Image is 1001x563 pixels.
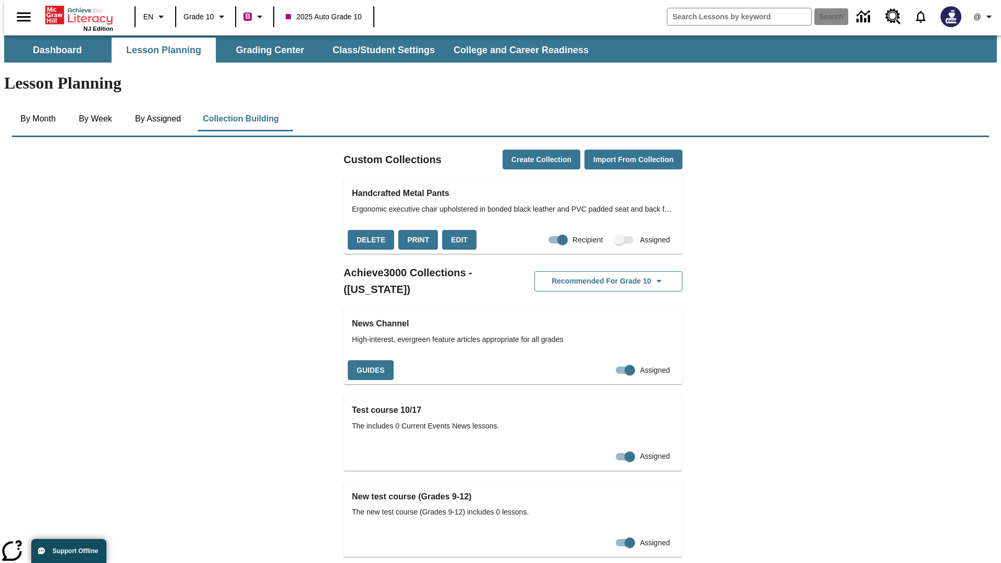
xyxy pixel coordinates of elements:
[442,230,477,250] button: Edit
[8,2,39,32] button: Open side menu
[344,264,513,298] h2: Achieve3000 Collections - ([US_STATE])
[534,271,682,291] button: Recommended for Grade 10
[239,7,270,26] button: Boost Class color is violet red. Change class color
[352,507,674,518] span: The new test course (Grades 9-12) includes 0 lessons.
[352,334,674,345] span: High-interest, evergreen feature articles appropriate for all grades
[344,151,442,168] h2: Custom Collections
[139,7,172,26] button: Language: EN, Select a language
[572,235,603,246] span: Recipient
[640,365,670,376] span: Assigned
[352,204,674,215] span: Ergonomic executive chair upholstered in bonded black leather and PVC padded seat and back for al...
[503,150,580,170] button: Create Collection
[4,38,598,63] div: SubNavbar
[143,11,153,22] span: EN
[45,4,113,32] div: Home
[352,489,674,504] h3: New test course (Grades 9-12)
[667,8,811,25] input: search field
[31,539,106,563] button: Support Offline
[324,38,443,63] button: Class/Student Settings
[194,106,287,131] button: Collection Building
[4,35,997,63] div: SubNavbar
[184,11,214,22] span: Grade 10
[127,106,189,131] button: By Assigned
[286,11,361,22] span: 2025 Auto Grade 10
[348,230,394,250] button: Delete
[69,106,121,131] button: By Week
[968,7,1001,26] button: Profile/Settings
[973,11,981,22] span: @
[179,7,232,26] button: Grade: Grade 10, Select a grade
[640,451,670,462] span: Assigned
[53,547,98,555] span: Support Offline
[352,421,674,432] span: The includes 0 Current Events News lessons.
[398,230,438,250] button: Print, will open in a new window
[640,537,670,548] span: Assigned
[218,38,322,63] button: Grading Center
[907,3,934,30] a: Notifications
[352,186,674,201] h3: Handcrafted Metal Pants
[5,38,109,63] button: Dashboard
[45,5,113,26] a: Home
[4,74,997,93] h1: Lesson Planning
[445,38,597,63] button: College and Career Readiness
[640,235,670,246] span: Assigned
[584,150,682,170] button: Import from Collection
[83,26,113,32] span: NJ Edition
[348,360,394,381] button: Guides
[12,106,64,131] button: By Month
[879,3,907,31] a: Resource Center, Will open in new tab
[934,3,968,30] button: Select a new avatar
[850,3,879,31] a: Data Center
[941,6,961,27] img: Avatar
[352,316,674,331] h3: News Channel
[245,10,250,23] span: B
[352,403,674,418] h3: Test course 10/17
[112,38,216,63] button: Lesson Planning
